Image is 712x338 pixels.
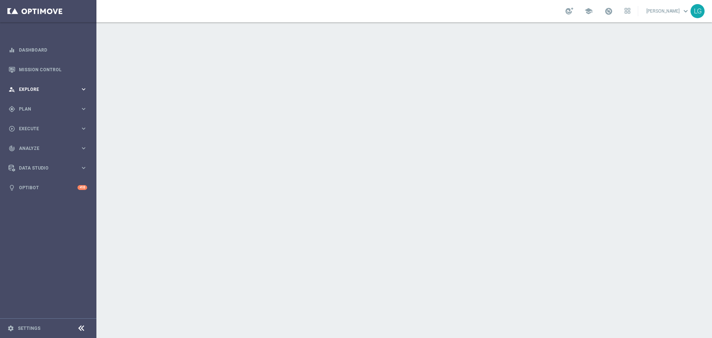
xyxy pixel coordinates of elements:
[9,40,87,60] div: Dashboard
[690,4,705,18] div: LG
[80,125,87,132] i: keyboard_arrow_right
[19,107,80,111] span: Plan
[8,165,88,171] button: Data Studio keyboard_arrow_right
[19,87,80,92] span: Explore
[8,106,88,112] button: gps_fixed Plan keyboard_arrow_right
[9,86,15,93] i: person_search
[9,145,80,152] div: Analyze
[19,60,87,79] a: Mission Control
[9,106,80,112] div: Plan
[9,165,80,171] div: Data Studio
[18,326,40,331] a: Settings
[8,145,88,151] button: track_changes Analyze keyboard_arrow_right
[19,40,87,60] a: Dashboard
[682,7,690,15] span: keyboard_arrow_down
[80,86,87,93] i: keyboard_arrow_right
[8,47,88,53] button: equalizer Dashboard
[9,60,87,79] div: Mission Control
[9,184,15,191] i: lightbulb
[19,146,80,151] span: Analyze
[8,126,88,132] button: play_circle_outline Execute keyboard_arrow_right
[7,325,14,332] i: settings
[9,86,80,93] div: Explore
[19,166,80,170] span: Data Studio
[8,67,88,73] button: Mission Control
[78,185,87,190] div: +10
[584,7,593,15] span: school
[9,47,15,53] i: equalizer
[19,127,80,131] span: Execute
[9,106,15,112] i: gps_fixed
[9,178,87,197] div: Optibot
[9,125,15,132] i: play_circle_outline
[19,178,78,197] a: Optibot
[646,6,690,17] a: [PERSON_NAME]keyboard_arrow_down
[80,105,87,112] i: keyboard_arrow_right
[8,185,88,191] button: lightbulb Optibot +10
[9,145,15,152] i: track_changes
[9,125,80,132] div: Execute
[80,164,87,171] i: keyboard_arrow_right
[80,145,87,152] i: keyboard_arrow_right
[8,86,88,92] button: person_search Explore keyboard_arrow_right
